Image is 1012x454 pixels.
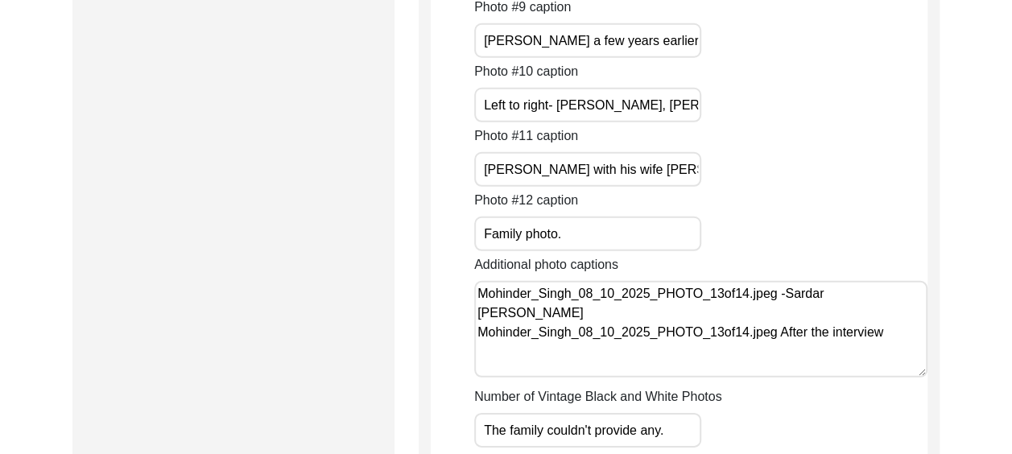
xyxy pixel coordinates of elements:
label: Additional photo captions [474,255,618,274]
label: Number of Vintage Black and White Photos [474,387,721,407]
label: Photo #12 caption [474,191,578,210]
label: Photo #10 caption [474,62,578,81]
label: Photo #11 caption [474,126,578,146]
